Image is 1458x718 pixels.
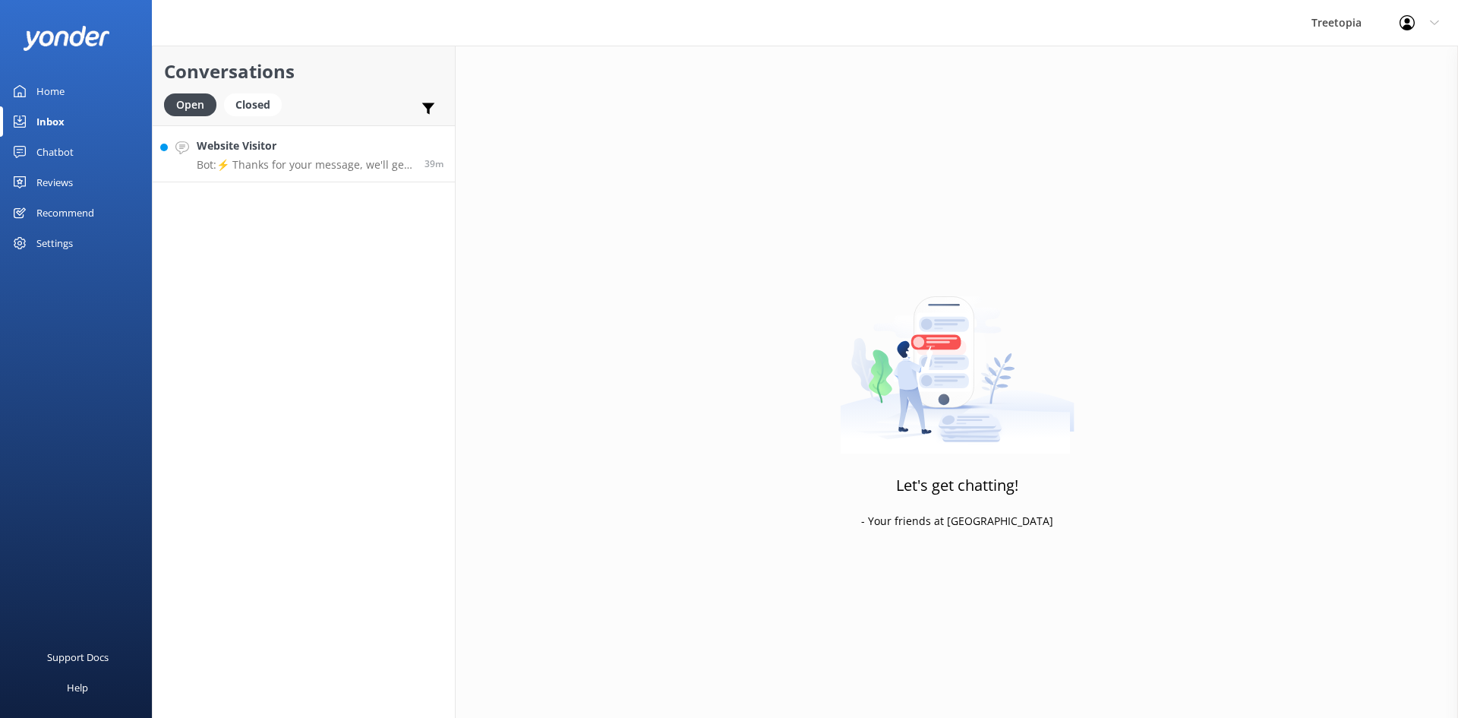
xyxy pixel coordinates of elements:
[164,57,443,86] h2: Conversations
[861,513,1053,530] p: - Your friends at [GEOGRAPHIC_DATA]
[36,106,65,137] div: Inbox
[224,96,289,112] a: Closed
[153,125,455,182] a: Website VisitorBot:⚡ Thanks for your message, we'll get back to you as soon as we can. You're als...
[164,96,224,112] a: Open
[424,157,443,170] span: Sep 21 2025 08:24am (UTC -06:00) America/Mexico_City
[36,228,73,258] div: Settings
[36,137,74,167] div: Chatbot
[23,26,110,51] img: yonder-white-logo.png
[36,167,73,198] div: Reviews
[36,198,94,228] div: Recommend
[47,642,109,672] div: Support Docs
[164,93,216,116] div: Open
[840,264,1075,454] img: artwork of a man stealing a conversation from at giant smartphone
[67,672,88,703] div: Help
[896,473,1018,498] h3: Let's get chatting!
[197,138,413,154] h4: Website Visitor
[224,93,282,116] div: Closed
[36,76,65,106] div: Home
[197,158,413,172] p: Bot: ⚡ Thanks for your message, we'll get back to you as soon as we can. You're also welcome to k...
